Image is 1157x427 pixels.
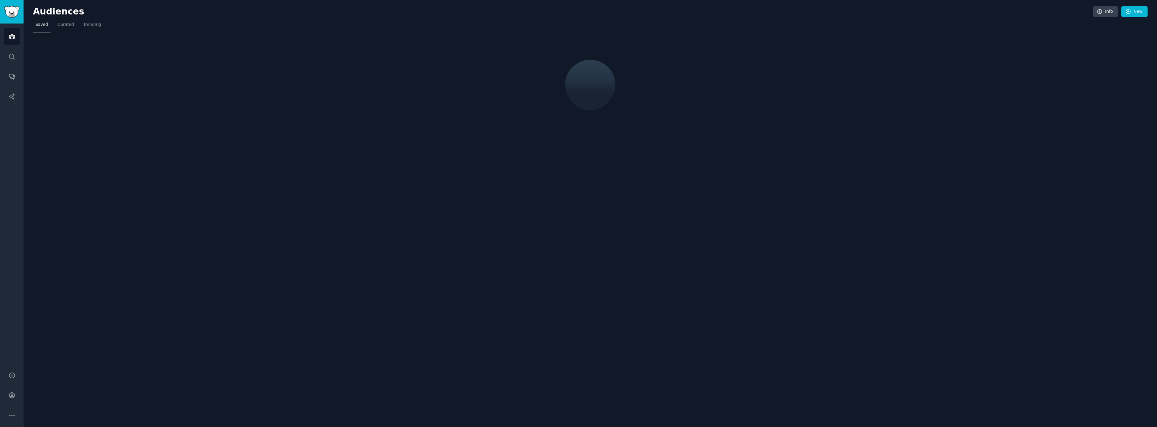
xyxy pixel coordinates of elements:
a: Trending [81,19,103,33]
a: New [1121,6,1148,17]
a: Curated [55,19,76,33]
a: Info [1093,6,1118,17]
span: Curated [58,22,74,28]
span: Trending [83,22,101,28]
h2: Audiences [33,6,1093,17]
span: Saved [35,22,48,28]
a: Saved [33,19,50,33]
img: GummySearch logo [4,6,20,18]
